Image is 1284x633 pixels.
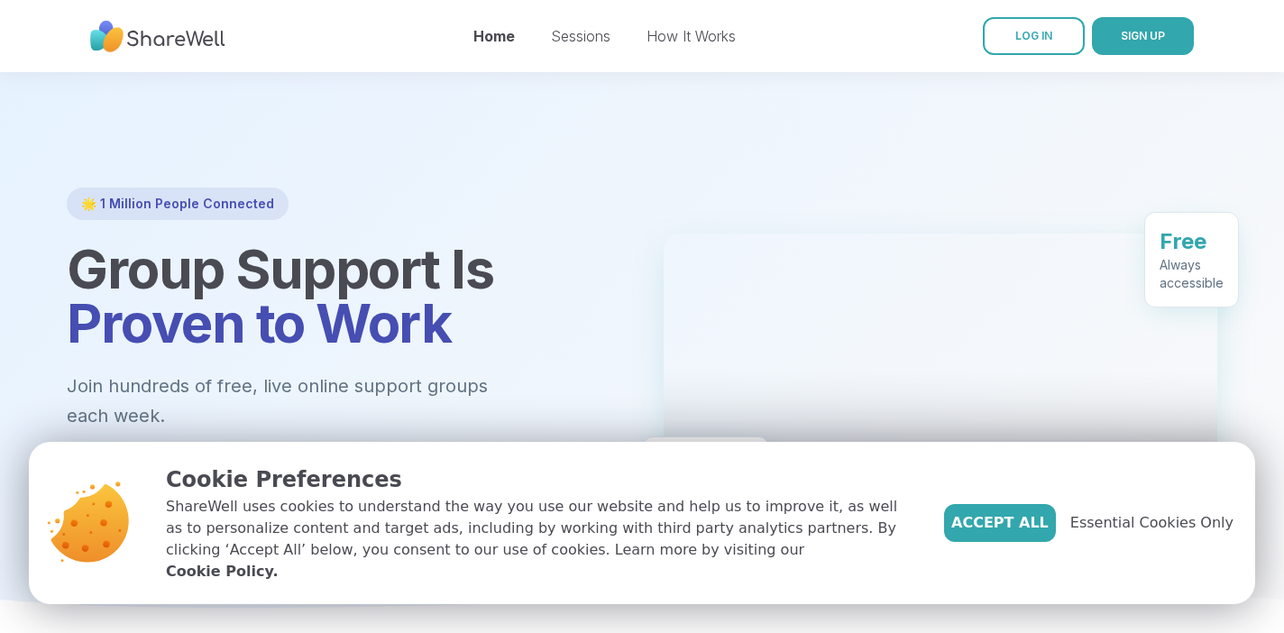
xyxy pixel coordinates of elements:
h1: Group Support Is [67,242,620,350]
a: How It Works [647,27,736,45]
a: Sessions [551,27,610,45]
p: Cookie Preferences [166,463,915,496]
span: SIGN UP [1121,29,1165,42]
div: Free [1160,227,1224,256]
span: Proven to Work [67,290,451,355]
div: Always accessible [1160,256,1224,292]
button: SIGN UP [1092,17,1194,55]
a: Cookie Policy. [166,561,278,583]
div: 🌟 1 Million People Connected [67,188,289,220]
span: LOG IN [1015,29,1052,42]
span: Essential Cookies Only [1070,512,1234,534]
span: Accept All [951,512,1049,534]
p: Join hundreds of free, live online support groups each week. [67,372,586,430]
a: Home [473,27,515,45]
a: LOG IN [983,17,1085,55]
button: Accept All [944,504,1056,542]
p: ShareWell uses cookies to understand the way you use our website and help us to improve it, as we... [166,496,915,583]
img: ShareWell Nav Logo [90,12,225,61]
